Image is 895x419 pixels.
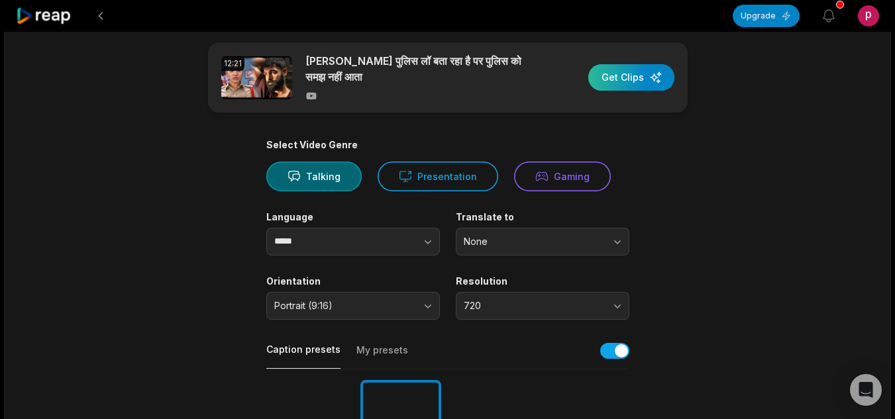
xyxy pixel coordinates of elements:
[733,5,800,27] button: Upgrade
[266,139,629,151] div: Select Video Genre
[456,228,629,256] button: None
[514,162,611,191] button: Gaming
[378,162,498,191] button: Presentation
[266,343,341,369] button: Caption presets
[221,56,244,71] div: 12:21
[356,344,408,369] button: My presets
[266,162,362,191] button: Talking
[456,211,629,223] label: Translate to
[266,292,440,320] button: Portrait (9:16)
[266,211,440,223] label: Language
[456,292,629,320] button: 720
[464,236,603,248] span: None
[850,374,882,406] div: Open Intercom Messenger
[274,300,413,312] span: Portrait (9:16)
[305,53,534,85] p: [PERSON_NAME] पुलिस लॉ बता रहा है पर पुलिस को समझ नहीं आता
[588,64,674,91] button: Get Clips
[464,300,603,312] span: 720
[266,275,440,287] label: Orientation
[456,275,629,287] label: Resolution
